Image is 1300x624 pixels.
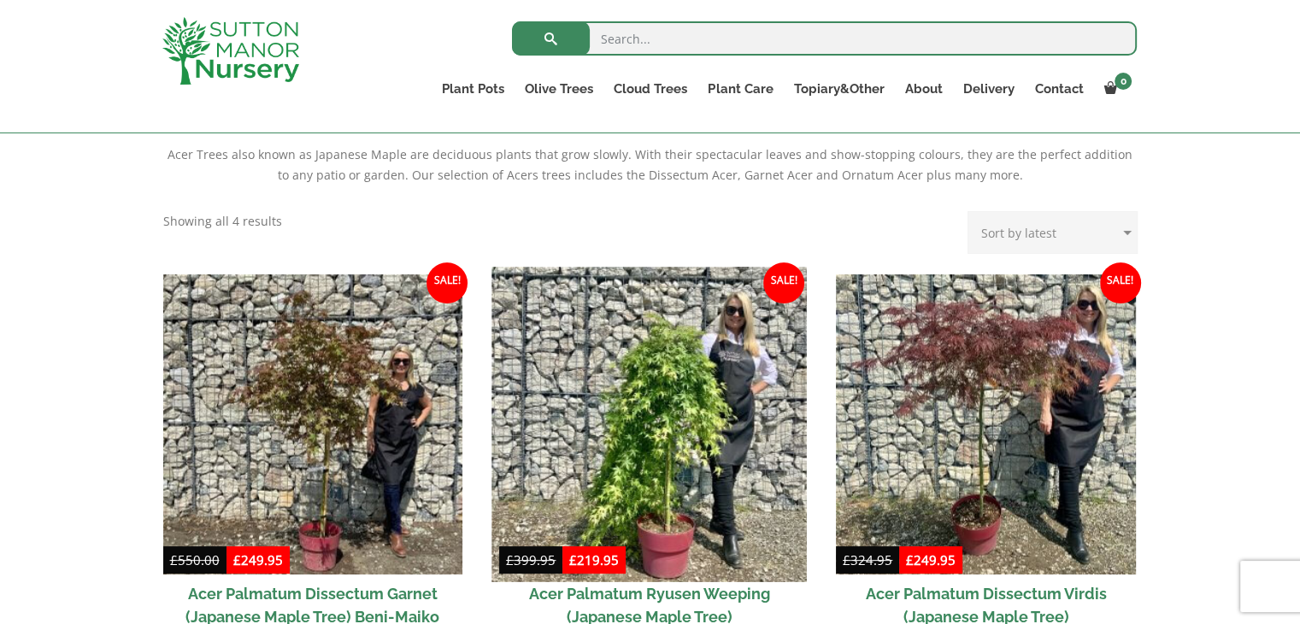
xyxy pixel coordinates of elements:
[432,77,515,101] a: Plant Pots
[569,551,619,568] bdi: 219.95
[170,551,220,568] bdi: 550.00
[233,551,241,568] span: £
[697,77,783,101] a: Plant Care
[603,77,697,101] a: Cloud Trees
[968,211,1138,254] select: Shop order
[492,267,807,581] img: Acer Palmatum Ryusen Weeping (Japanese Maple Tree)
[1115,73,1132,90] span: 0
[906,551,956,568] bdi: 249.95
[894,77,952,101] a: About
[512,21,1137,56] input: Search...
[163,144,1138,185] div: Acer Trees also known as Japanese Maple are deciduous plants that grow slowly. With their spectac...
[843,551,892,568] bdi: 324.95
[515,77,603,101] a: Olive Trees
[170,551,178,568] span: £
[783,77,894,101] a: Topiary&Other
[763,262,804,303] span: Sale!
[506,551,556,568] bdi: 399.95
[836,274,1136,574] img: Acer Palmatum Dissectum Virdis (Japanese Maple Tree)
[163,211,282,232] p: Showing all 4 results
[506,551,514,568] span: £
[843,551,850,568] span: £
[162,17,299,85] img: logo
[906,551,914,568] span: £
[426,262,468,303] span: Sale!
[1100,262,1141,303] span: Sale!
[952,77,1024,101] a: Delivery
[569,551,577,568] span: £
[233,551,283,568] bdi: 249.95
[1093,77,1137,101] a: 0
[1024,77,1093,101] a: Contact
[163,274,463,574] img: Acer Palmatum Dissectum Garnet (Japanese Maple Tree) Beni-Maiko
